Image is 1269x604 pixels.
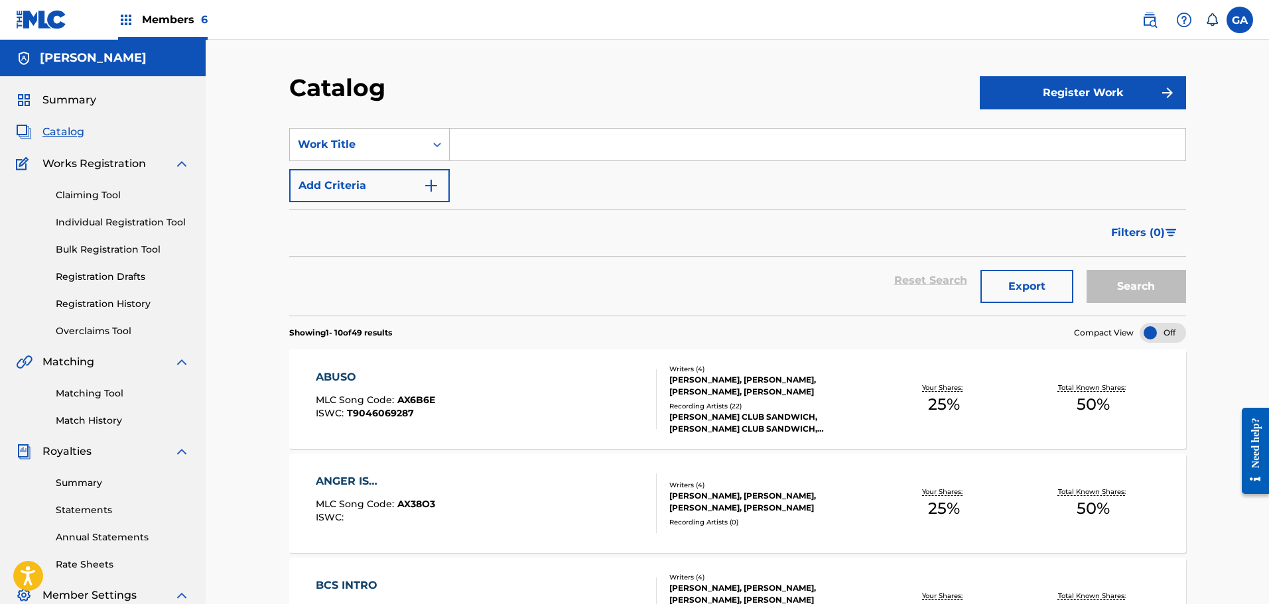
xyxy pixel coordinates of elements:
p: Your Shares: [922,591,966,601]
span: 25 % [928,497,960,520]
a: Bulk Registration Tool [56,243,190,257]
a: Claiming Tool [56,188,190,202]
h5: Gary Agis [40,50,147,66]
div: [PERSON_NAME], [PERSON_NAME], [PERSON_NAME], [PERSON_NAME] [669,374,870,398]
span: Member Settings [42,587,137,603]
a: Individual Registration Tool [56,215,190,229]
p: Total Known Shares: [1058,487,1129,497]
img: 9d2ae6d4665cec9f34b9.svg [423,178,439,194]
span: Compact View [1074,327,1134,339]
span: AX6B6E [397,394,435,406]
div: ABUSO [316,369,435,385]
span: MLC Song Code : [316,498,397,510]
div: Help [1171,7,1197,33]
span: Royalties [42,444,92,459]
a: Match History [56,414,190,428]
div: Writers ( 4 ) [669,364,870,374]
img: expand [174,354,190,370]
a: Registration Drafts [56,270,190,284]
form: Search Form [289,128,1186,316]
a: Statements [56,503,190,517]
button: Add Criteria [289,169,450,202]
div: Recording Artists ( 0 ) [669,517,870,527]
a: ANGER IS…MLC Song Code:AX38O3ISWC:Writers (4)[PERSON_NAME], [PERSON_NAME], [PERSON_NAME], [PERSON... [289,453,1186,553]
span: 50 % [1077,497,1110,520]
span: T9046069287 [347,407,414,419]
div: User Menu [1227,7,1253,33]
h2: Catalog [289,73,392,103]
p: Your Shares: [922,383,966,393]
span: 6 [201,13,208,26]
span: 50 % [1077,393,1110,416]
img: filter [1166,229,1177,237]
a: Summary [56,476,190,490]
a: Rate Sheets [56,558,190,572]
a: Public Search [1136,7,1163,33]
span: Members [142,12,208,27]
a: CatalogCatalog [16,124,84,140]
button: Filters (0) [1103,216,1186,249]
a: Matching Tool [56,387,190,400]
span: Summary [42,92,96,108]
a: SummarySummary [16,92,96,108]
div: Notifications [1205,13,1219,27]
span: Filters ( 0 ) [1111,225,1165,241]
img: Member Settings [16,587,32,603]
p: Your Shares: [922,487,966,497]
span: Catalog [42,124,84,140]
iframe: Resource Center [1232,397,1269,504]
img: expand [174,587,190,603]
div: Writers ( 4 ) [669,480,870,490]
span: ISWC : [316,407,347,419]
a: Overclaims Tool [56,324,190,338]
img: expand [174,444,190,459]
iframe: Chat Widget [1203,540,1269,604]
span: ISWC : [316,511,347,523]
button: Export [980,270,1073,303]
a: Registration History [56,297,190,311]
p: Showing 1 - 10 of 49 results [289,327,392,339]
a: ABUSOMLC Song Code:AX6B6EISWC:T9046069287Writers (4)[PERSON_NAME], [PERSON_NAME], [PERSON_NAME], ... [289,349,1186,449]
span: MLC Song Code : [316,394,397,406]
img: Works Registration [16,156,33,172]
div: [PERSON_NAME], [PERSON_NAME], [PERSON_NAME], [PERSON_NAME] [669,490,870,514]
span: 25 % [928,393,960,416]
p: Total Known Shares: [1058,383,1129,393]
div: Writers ( 4 ) [669,572,870,582]
div: [PERSON_NAME] CLUB SANDWICH, [PERSON_NAME] CLUB SANDWICH, [PERSON_NAME] CLUB SANDWICH, [PERSON_NA... [669,411,870,435]
img: Catalog [16,124,32,140]
button: Register Work [980,76,1186,109]
span: Matching [42,354,94,370]
img: Matching [16,354,33,370]
span: AX38O3 [397,498,435,510]
img: Summary [16,92,32,108]
img: Royalties [16,444,32,459]
div: Work Title [298,137,417,152]
img: expand [174,156,190,172]
img: f7272a7cc735f4ea7f67.svg [1160,85,1175,101]
div: BCS INTRO [316,577,437,593]
p: Total Known Shares: [1058,591,1129,601]
img: help [1176,12,1192,28]
img: Top Rightsholders [118,12,134,28]
div: Recording Artists ( 22 ) [669,401,870,411]
img: Accounts [16,50,32,66]
img: MLC Logo [16,10,67,29]
img: search [1142,12,1158,28]
div: ANGER IS… [316,473,435,489]
span: Works Registration [42,156,146,172]
a: Annual Statements [56,530,190,544]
